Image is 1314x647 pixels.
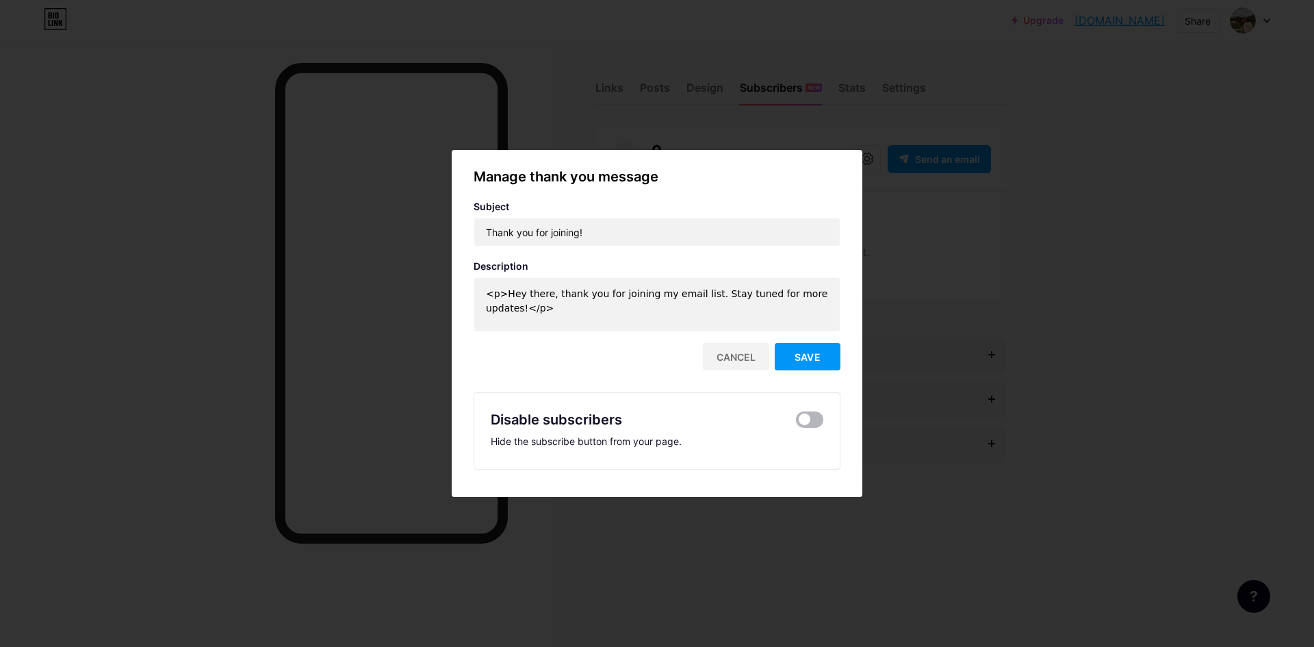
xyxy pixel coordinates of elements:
[491,409,622,430] div: Disable subscribers
[491,435,823,447] div: Hide the subscribe button from your page.
[795,351,821,363] span: Save
[775,343,840,370] button: Save
[474,166,840,187] div: Manage thank you message
[474,260,840,272] div: Description
[703,343,769,370] div: Cancel
[474,218,840,246] input: Thank you for joining
[474,201,840,212] div: Subject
